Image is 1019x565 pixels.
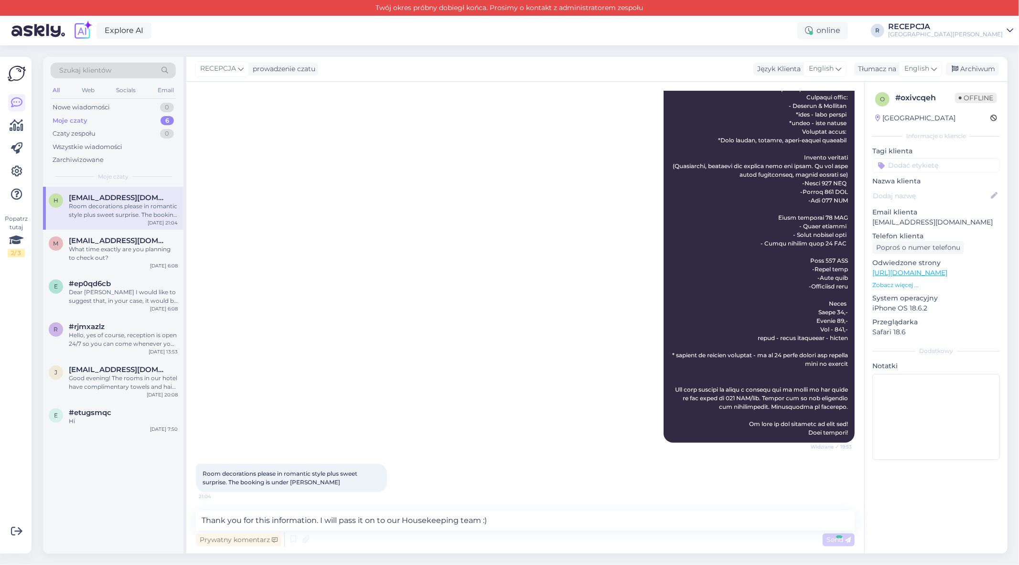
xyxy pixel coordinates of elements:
a: [URL][DOMAIN_NAME] [872,268,947,277]
span: o [880,96,885,103]
p: Notatki [872,361,1000,371]
div: Socials [114,84,138,96]
div: Język Klienta [753,64,801,74]
div: Hello, yes of course, reception is open 24/7 so you can come whenever you want to leave your lugg... [69,331,178,348]
span: #rjmxazlz [69,322,105,331]
a: Explore AI [97,22,151,39]
span: jayniebarnes25@yahoo.co.uk [69,365,168,374]
div: Wszystkie wiadomości [53,142,122,152]
div: Zarchiwizowane [53,155,104,165]
div: Hi [69,417,178,426]
div: Poproś o numer telefonu [872,241,964,254]
span: r [54,326,58,333]
input: Dodaj nazwę [873,191,989,201]
div: 0 [160,103,174,112]
span: Room decorations please in romantic style plus sweet surprise. The booking is under [PERSON_NAME] [203,470,359,486]
div: 0 [160,129,174,139]
img: explore-ai [73,21,93,41]
div: # oxivcqeh [895,92,955,104]
p: System operacyjny [872,293,1000,303]
input: Dodać etykietę [872,158,1000,172]
div: Room decorations please in romantic style plus sweet surprise. The booking is under [PERSON_NAME] [69,202,178,219]
div: 2 / 3 [8,249,25,257]
div: All [51,84,62,96]
p: [EMAIL_ADDRESS][DOMAIN_NAME] [872,217,1000,227]
p: Safari 18.6 [872,327,1000,337]
p: Przeglądarka [872,317,1000,327]
span: Offline [955,93,997,103]
p: Nazwa klienta [872,176,1000,186]
span: Szukaj klientów [59,65,111,75]
p: Odwiedzone strony [872,258,1000,268]
div: [DATE] 6:08 [150,262,178,269]
a: RECEPCJA[GEOGRAPHIC_DATA][PERSON_NAME] [888,23,1013,38]
span: e [54,412,58,419]
span: Widziane ✓ 19:53 [811,443,852,450]
div: [DATE] 13:53 [149,348,178,355]
img: Askly Logo [8,64,26,83]
p: Telefon klienta [872,231,1000,241]
span: English [809,64,834,74]
div: Czaty zespołu [53,129,96,139]
span: RECEPCJA [200,64,236,74]
div: [DATE] 20:08 [147,391,178,398]
div: Dear [PERSON_NAME] I would like to suggest that, in your case, it would be best to plan the reser... [69,288,178,305]
div: 6 [161,116,174,126]
div: Informacje o kliencie [872,132,1000,140]
div: Popatrz tutaj [8,214,25,257]
span: e [54,283,58,290]
div: RECEPCJA [888,23,1003,31]
div: prowadzenie czatu [249,64,315,74]
div: R [871,24,884,37]
div: [DATE] 7:50 [150,426,178,433]
span: hall.r3@hotmail.co.uk [69,193,168,202]
div: Nowe wiadomości [53,103,110,112]
span: #etugsmqc [69,408,111,417]
div: Email [156,84,176,96]
p: iPhone OS 18.6.2 [872,303,1000,313]
span: m [54,240,59,247]
div: [GEOGRAPHIC_DATA][PERSON_NAME] [888,31,1003,38]
div: [GEOGRAPHIC_DATA] [875,113,955,123]
p: Email klienta [872,207,1000,217]
div: Good evening! The rooms in our hotel have complimentary towels and hair dryers. Best wishes, [PER... [69,374,178,391]
div: Archiwum [946,63,999,75]
span: 21:04 [199,493,235,500]
span: marsavva168@gmail.com [69,236,168,245]
p: Zobacz więcej ... [872,281,1000,289]
div: [DATE] 6:08 [150,305,178,312]
div: Web [80,84,97,96]
p: Tagi klienta [872,146,1000,156]
div: Moje czaty [53,116,87,126]
div: What time exactly are you planning to check out? [69,245,178,262]
span: #ep0qd6cb [69,279,111,288]
span: English [904,64,929,74]
span: j [54,369,57,376]
div: Dodatkowy [872,347,1000,355]
div: [DATE] 21:04 [148,219,178,226]
div: Tłumacz na [854,64,896,74]
span: Moje czaty [98,172,129,181]
span: h [54,197,58,204]
div: online [797,22,848,39]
